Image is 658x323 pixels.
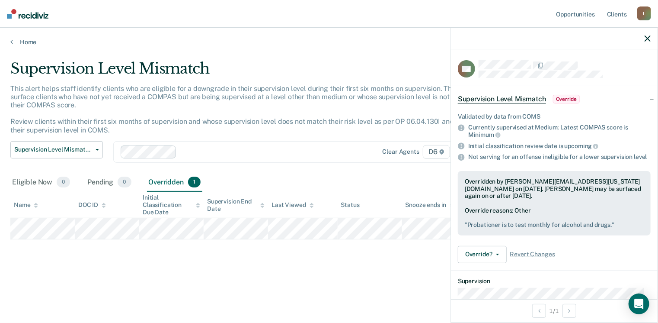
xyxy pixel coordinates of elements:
[465,221,644,229] pre: " Probationer is to test monthly for alcohol and drugs. "
[565,142,599,149] span: upcoming
[118,177,131,188] span: 0
[10,38,648,46] a: Home
[458,246,507,263] button: Override?
[451,299,658,322] div: 1 / 1
[458,113,651,120] div: Validated by data from COMS
[468,131,501,138] span: Minimum
[468,142,651,150] div: Initial classification review date is
[532,304,546,318] button: Previous Opportunity
[458,278,651,285] dt: Supervision
[57,177,70,188] span: 0
[78,201,106,209] div: DOC ID
[458,95,546,103] span: Supervision Level Mismatch
[468,153,651,161] div: Not serving for an offense ineligible for a lower supervision
[510,251,555,258] span: Revert Changes
[272,201,313,209] div: Last Viewed
[406,201,454,209] div: Snooze ends in
[147,173,203,192] div: Overridden
[143,194,200,216] div: Initial Classification Due Date
[553,95,580,103] span: Override
[207,198,265,213] div: Supervision End Date
[562,304,576,318] button: Next Opportunity
[341,201,360,209] div: Status
[383,148,419,155] div: Clear agents
[14,201,38,209] div: Name
[86,173,133,192] div: Pending
[451,85,658,113] div: Supervision Level MismatchOverride
[10,60,504,84] div: Supervision Level Mismatch
[465,207,644,229] div: Override reasons: Other
[7,9,48,19] img: Recidiviz
[10,84,491,134] p: This alert helps staff identify clients who are eligible for a downgrade in their supervision lev...
[465,178,644,200] div: Overridden by [PERSON_NAME][EMAIL_ADDRESS][US_STATE][DOMAIN_NAME] on [DATE]. [PERSON_NAME] may be...
[468,124,651,139] div: Currently supervised at Medium; Latest COMPAS score is
[14,146,92,153] span: Supervision Level Mismatch
[188,177,201,188] span: 1
[637,6,651,20] div: L
[629,294,649,314] div: Open Intercom Messenger
[10,173,72,192] div: Eligible Now
[634,153,647,160] span: level
[423,145,450,159] span: D6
